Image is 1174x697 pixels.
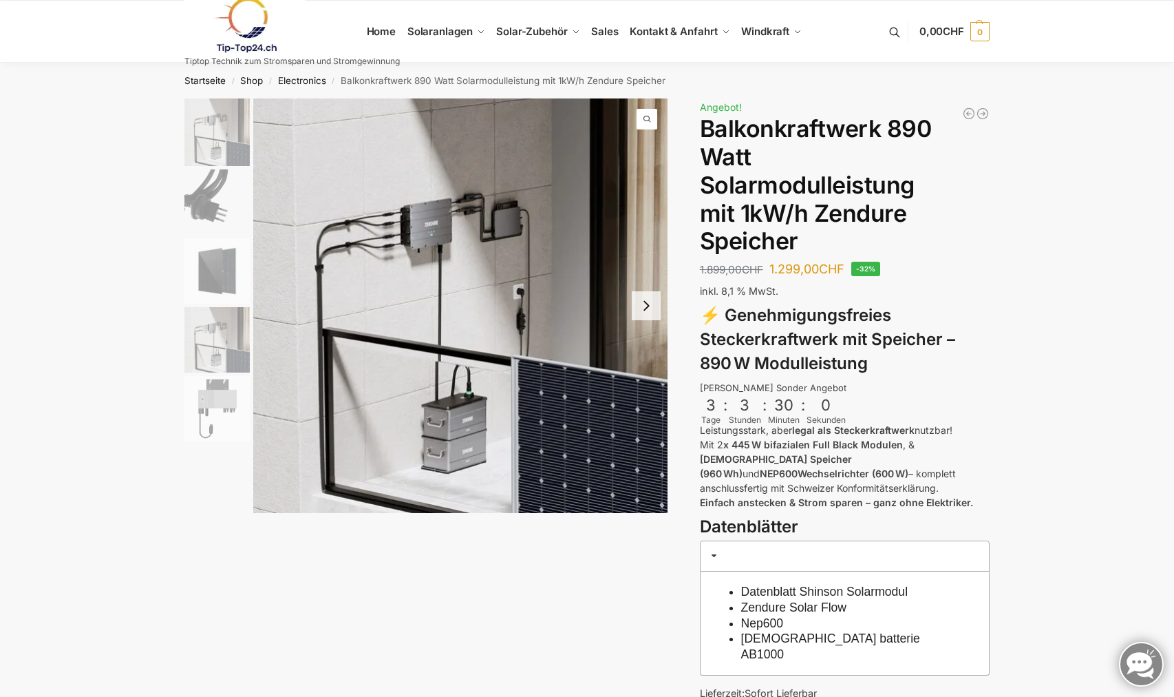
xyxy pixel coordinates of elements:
img: Zendure-solar-flow-Batteriespeicher für Balkonkraftwerke [184,307,250,373]
a: Znedure solar flow Batteriespeicher fuer BalkonkraftwerkeZnedure solar flow Batteriespeicher fuer... [253,98,668,513]
div: : [762,396,767,423]
span: inkl. 8,1 % MwSt. [700,285,778,297]
strong: [DEMOGRAPHIC_DATA] Speicher (960 Wh) [700,453,852,479]
a: Datenblatt Shinson Solarmodul [741,585,908,599]
a: Sales [586,1,624,63]
img: nep-microwechselrichter-600w [184,376,250,441]
bdi: 1.899,00 [700,263,763,276]
a: Kontakt & Anfahrt [624,1,736,63]
strong: x 445 W bifazialen Full Black Modulen [723,439,903,450]
img: Anschlusskabel-3meter_schweizer-stecker [184,169,250,235]
span: Solaranlagen [407,25,473,38]
a: [DEMOGRAPHIC_DATA] batterie AB1000 [741,632,920,661]
a: 0,00CHF 0 [919,11,990,52]
img: Zendure-solar-flow-Batteriespeicher für Balkonkraftwerke [184,98,250,166]
bdi: 1.299,00 [769,262,844,276]
nav: Breadcrumb [160,63,1014,98]
span: Angebot! [700,101,742,113]
a: Solaranlagen [401,1,490,63]
span: Windkraft [741,25,789,38]
span: Sales [591,25,619,38]
a: Solar-Zubehör [491,1,586,63]
a: Windkraft [736,1,808,63]
div: 3 [730,396,760,414]
strong: NEP600Wechselrichter (600 W) [760,468,908,479]
img: Maysun [184,238,250,304]
div: Sekunden [807,414,846,426]
a: Shop [240,75,263,86]
strong: Einfach anstecken & Strom sparen – ganz ohne Elektriker. [700,497,973,508]
h1: Balkonkraftwerk 890 Watt Solarmodulleistung mit 1kW/h Zendure Speicher [700,115,990,256]
p: Tiptop Technik zum Stromsparen und Stromgewinnung [184,57,400,65]
a: Zendure Solar Flow [741,601,847,614]
span: Kontakt & Anfahrt [630,25,717,38]
span: CHF [819,262,844,276]
span: CHF [943,25,964,38]
h3: Datenblätter [700,515,990,539]
a: Nep600 [741,616,784,630]
p: Leistungsstark, aber nutzbar! Mit 2 , & und – komplett anschlussfertig mit Schweizer Konformitäts... [700,423,990,510]
div: 0 [808,396,844,414]
div: Minuten [768,414,800,426]
img: Zendure-solar-flow-Batteriespeicher für Balkonkraftwerke [253,98,668,513]
span: / [326,76,341,87]
a: Steckerkraftwerk mit 4 KW Speicher und 8 Solarmodulen mit 3600 Watt [976,107,990,121]
span: / [226,76,240,87]
span: 0,00 [919,25,964,38]
div: : [723,396,727,423]
span: 0 [970,22,990,41]
div: : [801,396,805,423]
div: 3 [701,396,721,414]
strong: legal als Steckerkraftwerk [792,424,915,436]
span: CHF [742,263,763,276]
div: Stunden [729,414,761,426]
div: 30 [769,396,798,414]
button: Next slide [632,291,661,320]
div: Tage [700,414,722,426]
a: Balkonkraftwerk 890 Watt Solarmodulleistung mit 2kW/h Zendure Speicher [962,107,976,121]
a: Startseite [184,75,226,86]
h3: ⚡ Genehmigungsfreies Steckerkraftwerk mit Speicher – 890 W Modulleistung [700,304,990,375]
div: [PERSON_NAME] Sonder Angebot [700,382,990,395]
span: Solar-Zubehör [496,25,568,38]
a: Electronics [278,75,326,86]
span: / [263,76,277,87]
span: -32% [851,262,881,276]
